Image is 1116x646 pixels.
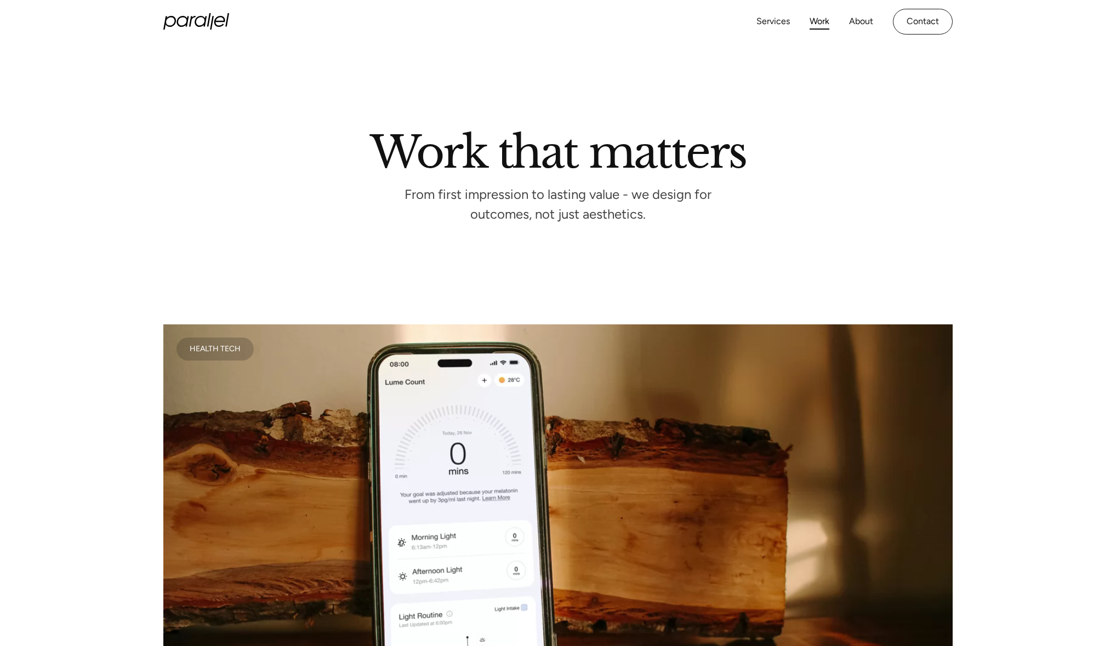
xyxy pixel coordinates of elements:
[190,346,241,352] div: Health Tech
[849,14,873,30] a: About
[756,14,790,30] a: Services
[246,131,870,168] h2: Work that matters
[810,14,829,30] a: Work
[163,13,229,30] a: home
[893,9,953,35] a: Contact
[394,190,722,219] p: From first impression to lasting value - we design for outcomes, not just aesthetics.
